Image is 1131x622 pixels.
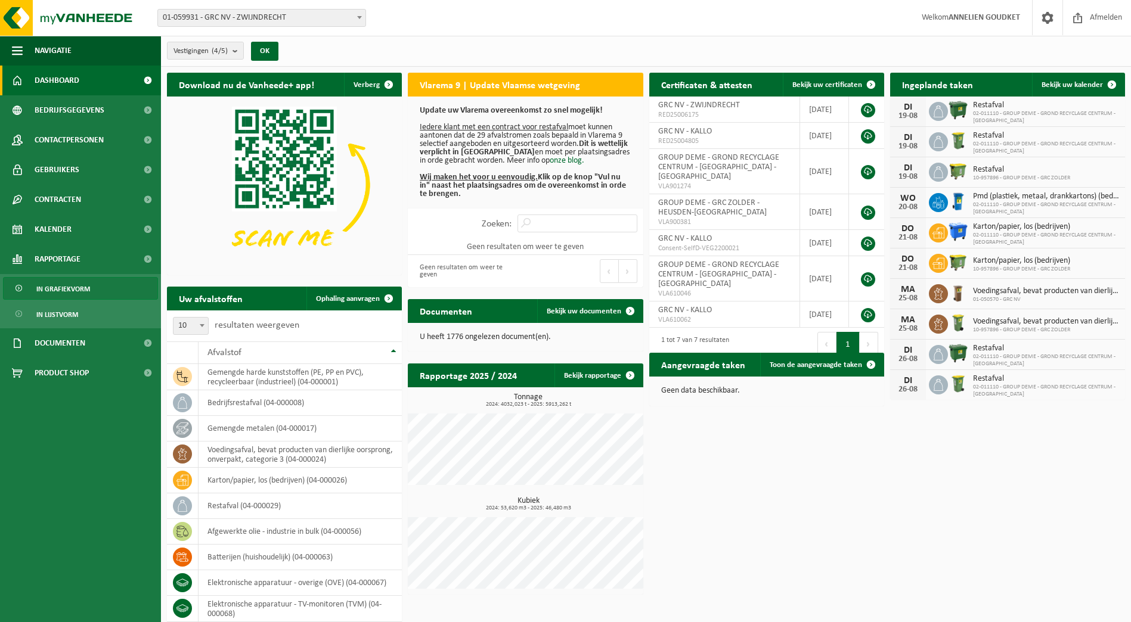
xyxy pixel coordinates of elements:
[800,230,848,256] td: [DATE]
[896,385,920,394] div: 26-08
[896,163,920,173] div: DI
[800,256,848,301] td: [DATE]
[554,363,642,387] a: Bekijk rapportage
[420,107,631,198] p: moet kunnen aantonen dat de 29 afvalstromen zoals bepaald in Vlarema 9 selectief aangeboden en ui...
[948,252,968,272] img: WB-1100-HPE-GN-50
[199,570,402,596] td: elektronische apparatuur - overige (OVE) (04-000067)
[896,254,920,264] div: DO
[36,278,90,300] span: In grafiekvorm
[167,287,255,310] h2: Uw afvalstoffen
[199,390,402,416] td: bedrijfsrestafval (04-000008)
[973,384,1119,398] span: 02-011110 - GROUP DEME - GROND RECYCLAGE CENTRUM - [GEOGRAPHIC_DATA]
[973,192,1119,201] span: Pmd (plastiek, metaal, drankkartons) (bedrijven)
[973,131,1119,141] span: Restafval
[36,303,78,326] span: In lijstvorm
[973,222,1119,232] span: Karton/papier, los (bedrijven)
[896,346,920,355] div: DI
[658,234,712,243] span: GRC NV - KALLO
[35,244,80,274] span: Rapportage
[973,326,1119,334] span: 10-957896 - GROUP DEME - GRC ZOLDER
[167,97,402,273] img: Download de VHEPlus App
[207,348,241,357] span: Afvalstof
[800,149,848,194] td: [DATE]
[649,353,757,376] h2: Aangevraagde taken
[167,73,326,96] h2: Download nu de Vanheede+ app!
[973,296,1119,303] span: 01-050570 - GRC NV
[896,133,920,142] div: DI
[35,358,89,388] span: Product Shop
[35,36,72,66] span: Navigatie
[948,374,968,394] img: WB-0240-HPE-GN-50
[948,222,968,242] img: WB-1100-HPE-BE-01
[973,232,1119,246] span: 02-011110 - GROUP DEME - GROND RECYCLAGE CENTRUM - [GEOGRAPHIC_DATA]
[35,185,81,214] span: Contracten
[658,127,712,136] span: GRC NV - KALLO
[408,299,484,322] h2: Documenten
[482,219,512,229] label: Zoeken:
[658,110,791,120] span: RED25006175
[212,47,228,55] count: (4/5)
[760,353,883,377] a: Toon de aangevraagde taken
[896,376,920,385] div: DI
[973,344,1119,353] span: Restafval
[973,287,1119,296] span: Voedingsafval, bevat producten van dierlijke oorsprong, onverpakt, categorie 3
[658,198,767,217] span: GROUP DEME - GRC ZOLDER - HEUSDEN-[GEOGRAPHIC_DATA]
[973,201,1119,216] span: 02-011110 - GROUP DEME - GROND RECYCLAGE CENTRUM - [GEOGRAPHIC_DATA]
[199,596,402,622] td: elektronische apparatuur - TV-monitoren (TVM) (04-000068)
[158,10,365,26] span: 01-059931 - GRC NV - ZWIJNDRECHT
[35,328,85,358] span: Documenten
[420,123,568,132] u: Iedere klant met een contract voor restafval
[306,287,401,310] a: Ophaling aanvragen
[973,266,1070,273] span: 10-957896 - GROUP DEME - GRC ZOLDER
[199,468,402,493] td: karton/papier, los (bedrijven) (04-000026)
[658,217,791,227] span: VLA900381
[973,317,1119,326] span: Voedingsafval, bevat producten van dierlijke oorsprong, onverpakt, categorie 3
[896,142,920,151] div: 19-08
[537,299,642,323] a: Bekijk uw documenten
[896,224,920,234] div: DO
[35,95,104,125] span: Bedrijfsgegevens
[35,214,72,244] span: Kalender
[354,81,380,89] span: Verberg
[414,497,643,511] h3: Kubiek
[173,317,209,335] span: 10
[658,315,791,325] span: VLA610062
[896,325,920,333] div: 25-08
[251,42,278,61] button: OK
[420,139,628,157] b: Dit is wettelijk verplicht in [GEOGRAPHIC_DATA]
[173,318,208,334] span: 10
[973,141,1119,155] span: 02-011110 - GROUP DEME - GROND RECYCLAGE CENTRUM - [GEOGRAPHIC_DATA]
[973,353,1119,368] span: 02-011110 - GROUP DEME - GROND RECYCLAGE CENTRUM - [GEOGRAPHIC_DATA]
[800,97,848,123] td: [DATE]
[35,155,79,185] span: Gebruikers
[420,173,538,182] u: Wij maken het voor u eenvoudig.
[157,9,366,27] span: 01-059931 - GRC NV - ZWIJNDRECHT
[199,545,402,570] td: batterijen (huishoudelijk) (04-000063)
[896,315,920,325] div: MA
[949,13,1020,22] strong: ANNELIEN GOUDKET
[344,73,401,97] button: Verberg
[199,441,402,468] td: voedingsafval, bevat producten van dierlijke oorsprong, onverpakt, categorie 3 (04-000024)
[658,153,779,181] span: GROUP DEME - GROND RECYCLAGE CENTRUM - [GEOGRAPHIC_DATA] - [GEOGRAPHIC_DATA]
[199,519,402,545] td: afgewerkte olie - industrie in bulk (04-000056)
[896,285,920,294] div: MA
[550,156,584,165] a: onze blog.
[658,136,791,146] span: RED25004805
[896,112,920,120] div: 19-08
[948,100,968,120] img: WB-1100-HPE-GN-01
[619,259,637,283] button: Next
[896,294,920,303] div: 25-08
[414,258,519,284] div: Geen resultaten om weer te geven
[948,161,968,181] img: WB-1100-HPE-GN-50
[408,238,643,255] td: Geen resultaten om weer te geven
[173,42,228,60] span: Vestigingen
[199,493,402,519] td: restafval (04-000029)
[973,175,1070,182] span: 10-957896 - GROUP DEME - GRC ZOLDER
[896,173,920,181] div: 19-08
[658,289,791,298] span: VLA610046
[420,106,603,115] b: Update uw Vlarema overeenkomst zo snel mogelijk!
[408,363,529,387] h2: Rapportage 2025 / 2024
[973,374,1119,384] span: Restafval
[800,301,848,328] td: [DATE]
[420,173,626,198] b: Klik op de knop "Vul nu in" naast het plaatsingsadres om de overeenkomst in orde te brengen.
